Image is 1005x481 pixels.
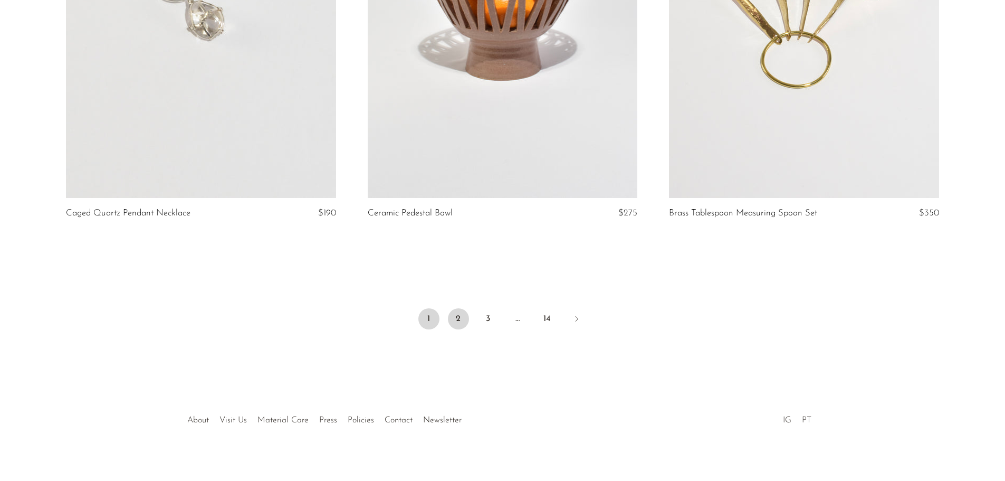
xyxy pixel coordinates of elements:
a: 14 [537,308,558,329]
span: $275 [618,209,637,218]
a: Contact [385,416,413,425]
a: Press [319,416,337,425]
a: Brass Tablespoon Measuring Spoon Set [669,209,817,218]
a: Material Care [257,416,309,425]
a: Next [566,308,587,332]
a: 2 [448,308,469,329]
a: IG [783,416,791,425]
span: $350 [919,209,939,218]
a: Ceramic Pedestal Bowl [368,209,453,218]
ul: Social Medias [778,408,817,428]
a: PT [802,416,811,425]
a: Visit Us [219,416,247,425]
span: $190 [318,209,336,218]
a: Caged Quartz Pendant Necklace [66,209,190,218]
a: About [187,416,209,425]
span: … [507,308,528,329]
ul: Quick links [182,408,467,428]
span: 1 [418,308,439,329]
a: 3 [477,308,499,329]
a: Policies [348,416,374,425]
